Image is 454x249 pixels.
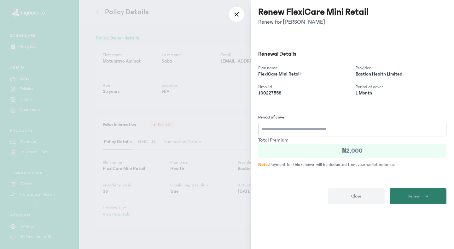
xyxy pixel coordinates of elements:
div: ₦2,000 [258,144,446,158]
span: Close [351,193,361,200]
span: Note: [258,162,269,167]
p: Plan name [258,65,349,71]
label: Period of cover [258,114,286,120]
p: FlexiCare Mini Retail [258,71,349,77]
p: 1 Month [356,90,447,96]
p: Payment for this renewal will be deducted from your wallet balance. [258,161,446,168]
p: Renewal Details [258,50,446,58]
h3: Renew FlexiCare Mini Retail [258,6,369,18]
p: Renew for [PERSON_NAME] [258,18,369,27]
p: Provider [356,65,447,71]
p: Hmo i.d [258,84,349,90]
p: Bastion Health Limited [356,71,447,77]
p: 100227558 [258,90,349,96]
p: Period of cover [356,84,447,90]
span: Renew [408,193,420,200]
button: Renew [390,188,446,204]
p: Total Premium [258,136,446,144]
button: Close [328,188,385,204]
